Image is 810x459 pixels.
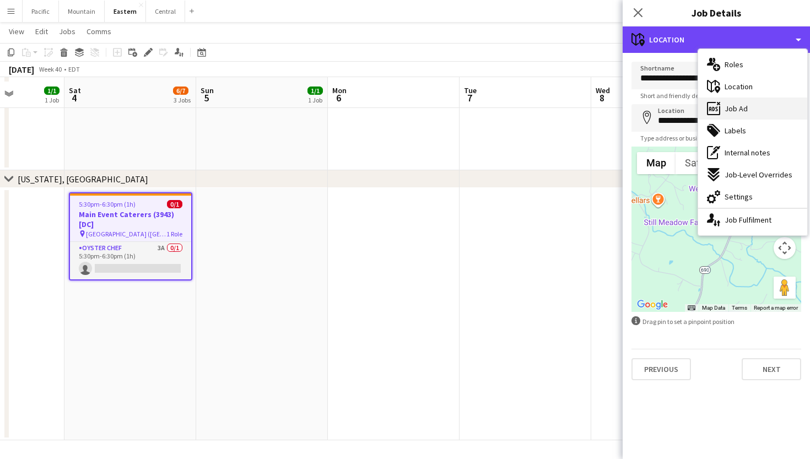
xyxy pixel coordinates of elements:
span: Type address or business name [631,134,737,142]
div: 1 Job [308,96,322,104]
span: Sun [201,85,214,95]
app-job-card: 5:30pm-6:30pm (1h)0/1Main Event Caterers (3943) [DC] [GEOGRAPHIC_DATA] ([GEOGRAPHIC_DATA], [GEOGR... [69,192,192,280]
button: Pacific [23,1,59,22]
div: Job Fulfilment [698,209,807,231]
a: Terms (opens in new tab) [732,305,747,311]
span: Jobs [59,26,75,36]
button: Eastern [105,1,146,22]
button: Drag Pegman onto the map to open Street View [774,277,796,299]
span: Roles [725,60,743,69]
span: 8 [594,91,610,104]
span: 0/1 [167,200,182,208]
span: Edit [35,26,48,36]
div: EDT [68,65,80,73]
button: Show street map [637,152,676,174]
span: Short and friendly description [631,91,732,100]
button: Next [742,358,801,380]
a: Edit [31,24,52,39]
h3: Job Details [623,6,810,20]
button: Mountain [59,1,105,22]
span: Week 40 [36,65,64,73]
span: Sat [69,85,81,95]
div: Drag pin to set a pinpoint position [631,316,801,327]
span: 5:30pm-6:30pm (1h) [79,200,136,208]
span: Mon [332,85,347,95]
span: Wed [596,85,610,95]
span: Tue [464,85,477,95]
a: View [4,24,29,39]
span: 1/1 [307,87,323,95]
span: [GEOGRAPHIC_DATA] ([GEOGRAPHIC_DATA], [GEOGRAPHIC_DATA]) [86,230,166,238]
span: 1 Role [166,230,182,238]
span: 6/7 [173,87,188,95]
button: Map camera controls [774,237,796,259]
span: Job Ad [725,104,748,114]
div: 1 Job [45,96,59,104]
span: 1/1 [44,87,60,95]
app-card-role: Oyster Chef3A0/15:30pm-6:30pm (1h) [70,242,191,279]
div: 3 Jobs [174,96,191,104]
span: 7 [462,91,477,104]
span: Labels [725,126,746,136]
span: 6 [331,91,347,104]
span: 4 [67,91,81,104]
span: View [9,26,24,36]
div: [DATE] [9,64,34,75]
button: Central [146,1,185,22]
img: Google [634,298,671,312]
div: Location [623,26,810,53]
a: Open this area in Google Maps (opens a new window) [634,298,671,312]
span: Internal notes [725,148,770,158]
button: Map Data [702,304,725,312]
span: 5 [199,91,214,104]
a: Report a map error [754,305,798,311]
span: Location [725,82,753,91]
h3: Main Event Caterers (3943) [DC] [70,209,191,229]
span: Settings [725,192,753,202]
button: Show satellite imagery [676,152,730,174]
button: Keyboard shortcuts [688,304,695,312]
div: [US_STATE], [GEOGRAPHIC_DATA] [18,174,148,185]
a: Jobs [55,24,80,39]
span: Job-Level Overrides [725,170,792,180]
a: Comms [82,24,116,39]
span: Comms [87,26,111,36]
button: Previous [631,358,691,380]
